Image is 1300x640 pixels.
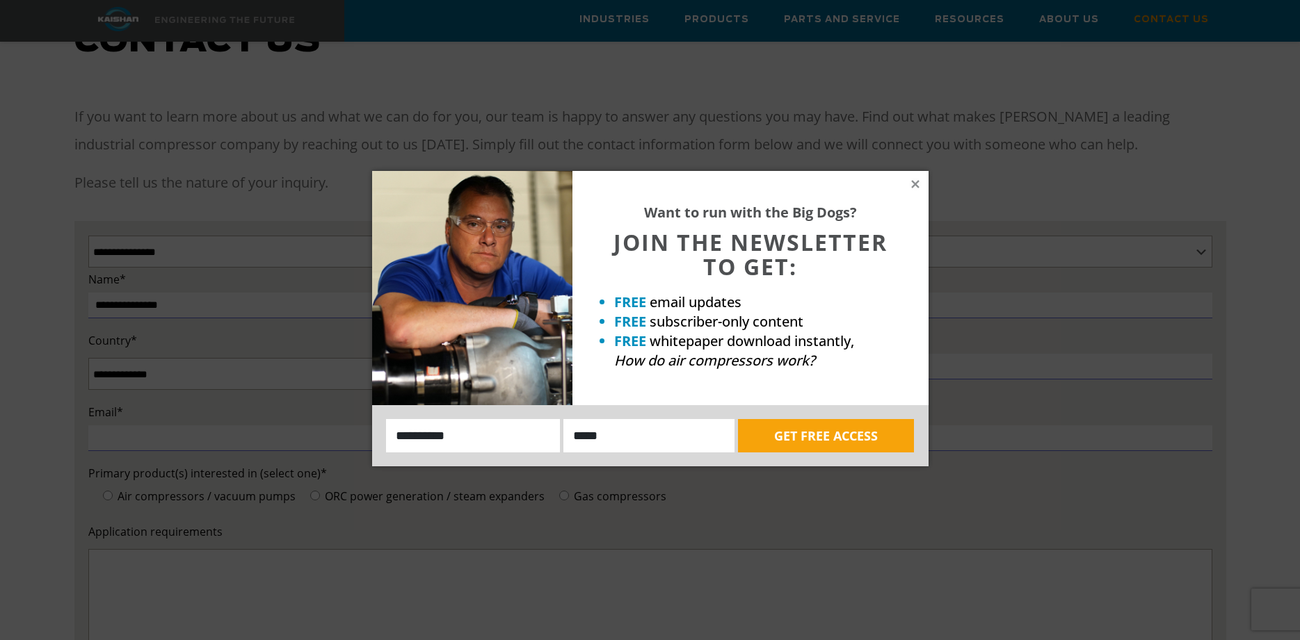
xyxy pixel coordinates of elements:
[613,227,888,281] span: JOIN THE NEWSLETTER TO GET:
[650,312,803,331] span: subscriber-only content
[614,312,646,331] strong: FREE
[614,331,646,350] strong: FREE
[650,331,854,350] span: whitepaper download instantly,
[563,419,735,452] input: Email
[614,293,646,311] strong: FREE
[650,293,741,311] span: email updates
[386,419,561,452] input: Name:
[644,203,857,222] strong: Want to run with the Big Dogs?
[909,178,922,190] button: Close
[738,419,914,452] button: GET FREE ACCESS
[614,351,815,370] em: How do air compressors work?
